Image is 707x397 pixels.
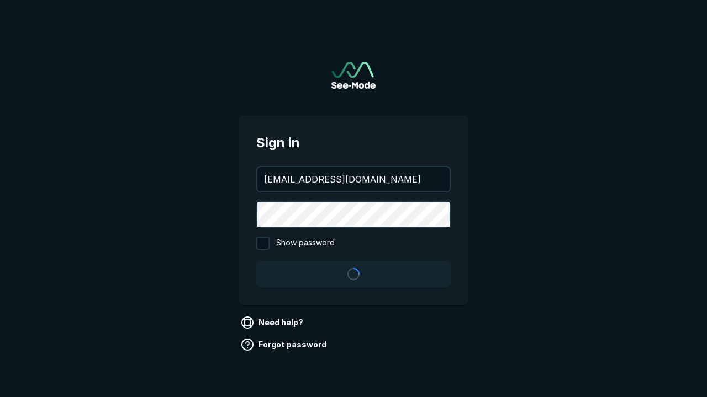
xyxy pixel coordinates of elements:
span: Sign in [256,133,451,153]
input: your@email.com [257,167,450,191]
a: Go to sign in [331,62,376,89]
a: Need help? [239,314,308,331]
img: See-Mode Logo [331,62,376,89]
span: Show password [276,237,335,250]
a: Forgot password [239,336,331,353]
